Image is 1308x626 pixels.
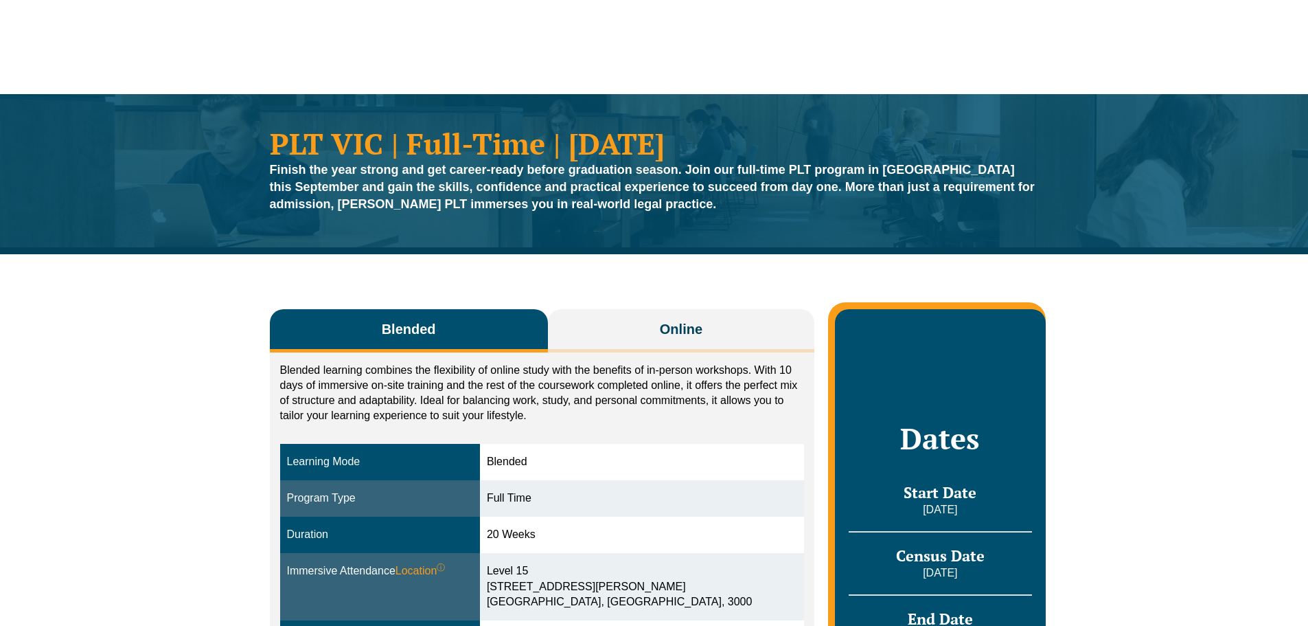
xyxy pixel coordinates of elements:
strong: Finish the year strong and get career-ready before graduation season. Join our full-time PLT prog... [270,163,1035,211]
span: Online [660,320,702,339]
span: Blended [382,320,436,339]
div: Duration [287,527,473,543]
div: Level 15 [STREET_ADDRESS][PERSON_NAME] [GEOGRAPHIC_DATA], [GEOGRAPHIC_DATA], 3000 [487,563,797,611]
h2: Dates [849,421,1031,456]
div: 20 Weeks [487,527,797,543]
div: Blended [487,454,797,470]
div: Full Time [487,491,797,506]
sup: ⓘ [437,563,445,572]
p: [DATE] [849,502,1031,517]
p: [DATE] [849,566,1031,581]
p: Blended learning combines the flexibility of online study with the benefits of in-person workshop... [280,363,805,423]
div: Learning Mode [287,454,473,470]
div: Program Type [287,491,473,506]
span: Location [395,563,446,579]
span: Start Date [904,482,976,502]
h1: PLT VIC | Full-Time | [DATE] [270,128,1039,158]
div: Immersive Attendance [287,563,473,579]
span: Census Date [896,546,985,566]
